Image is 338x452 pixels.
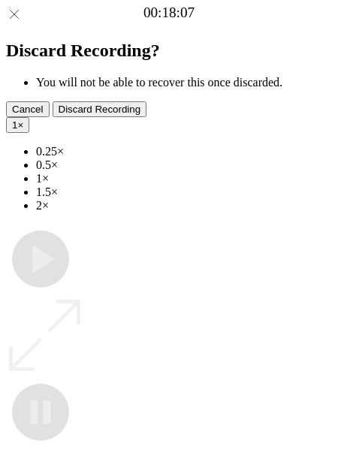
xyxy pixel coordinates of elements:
[6,117,29,133] button: 1×
[12,119,17,131] span: 1
[143,5,195,21] a: 00:18:07
[36,158,332,172] li: 0.5×
[36,76,332,89] li: You will not be able to recover this once discarded.
[6,41,332,61] h2: Discard Recording?
[36,185,332,199] li: 1.5×
[6,101,50,117] button: Cancel
[36,199,332,212] li: 2×
[53,101,147,117] button: Discard Recording
[36,172,332,185] li: 1×
[36,145,332,158] li: 0.25×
